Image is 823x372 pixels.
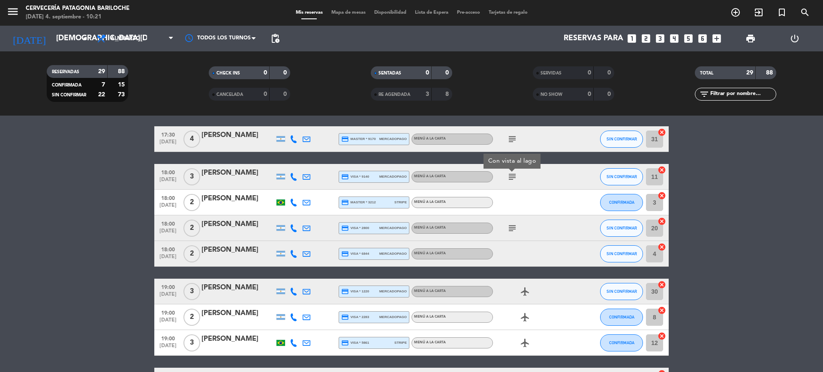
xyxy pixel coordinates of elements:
button: SIN CONFIRMAR [600,283,643,300]
i: power_settings_new [790,33,800,44]
span: 18:00 [157,193,179,202]
div: Cervecería Patagonia Bariloche [26,4,129,13]
strong: 88 [766,70,775,76]
span: [DATE] [157,343,179,353]
span: 2 [183,220,200,237]
span: [DATE] [157,292,179,301]
i: airplanemode_active [520,338,530,348]
i: looks_3 [655,33,666,44]
span: SIN CONFIRMAR [52,93,86,97]
span: SENTADAS [378,71,401,75]
span: visa * 2800 [341,224,369,232]
span: visa * 5861 [341,339,369,347]
div: [PERSON_NAME] [201,193,274,204]
i: credit_card [341,173,349,181]
strong: 29 [746,70,753,76]
span: Tarjetas de regalo [484,10,532,15]
span: 2 [183,194,200,211]
i: looks_6 [697,33,708,44]
span: MENÚ A LA CARTA [414,175,446,178]
i: exit_to_app [754,7,764,18]
span: 3 [183,168,200,185]
span: visa * 6844 [341,250,369,258]
span: 18:00 [157,167,179,177]
strong: 7 [102,82,105,88]
button: SIN CONFIRMAR [600,245,643,262]
div: [PERSON_NAME] [201,167,274,179]
span: Lista de Espera [411,10,453,15]
i: cancel [658,191,666,200]
i: [DATE] [6,29,52,48]
span: print [745,33,756,44]
input: Filtrar por nombre... [709,89,776,99]
div: [PERSON_NAME] [201,308,274,319]
span: Pre-acceso [453,10,484,15]
span: CONFIRMADA [609,315,634,319]
span: visa * 9140 [341,173,369,181]
span: 17:30 [157,129,179,139]
span: Mis reservas [291,10,327,15]
span: SIN CONFIRMAR [607,289,637,294]
button: SIN CONFIRMAR [600,220,643,237]
span: [DATE] [157,317,179,327]
div: Con vista al lago [488,157,536,166]
strong: 0 [283,91,288,97]
span: [DATE] [157,202,179,212]
strong: 22 [98,92,105,98]
span: master * 9170 [341,135,376,143]
span: SIN CONFIRMAR [607,226,637,230]
i: credit_card [341,199,349,206]
button: SIN CONFIRMAR [600,168,643,185]
i: looks_5 [683,33,694,44]
i: credit_card [341,313,349,321]
span: 3 [183,334,200,351]
span: RESERVADAS [52,70,79,74]
span: 19:00 [157,307,179,317]
span: MENÚ A LA CARTA [414,289,446,293]
i: airplanemode_active [520,312,530,322]
strong: 3 [426,91,429,97]
span: CANCELADA [216,92,243,97]
div: [PERSON_NAME] [201,333,274,345]
strong: 0 [426,70,429,76]
span: stripe [394,199,407,205]
span: MENÚ A LA CARTA [414,226,446,229]
strong: 88 [118,68,126,74]
i: cancel [658,243,666,251]
span: mercadopago [379,225,407,231]
i: looks_two [640,33,652,44]
span: SIN CONFIRMAR [607,174,637,179]
strong: 8 [445,91,451,97]
span: MENÚ A LA CARTA [414,137,446,140]
div: LOG OUT [772,26,817,51]
div: [PERSON_NAME] [201,219,274,230]
strong: 0 [588,70,591,76]
span: Disponibilidad [370,10,411,15]
strong: 0 [283,70,288,76]
i: credit_card [341,250,349,258]
i: add_box [711,33,722,44]
strong: 73 [118,92,126,98]
span: mercadopago [379,289,407,294]
i: subject [507,172,517,182]
span: pending_actions [270,33,280,44]
span: SERVIDAS [541,71,562,75]
button: menu [6,5,19,21]
i: looks_4 [669,33,680,44]
strong: 0 [264,70,267,76]
span: MENÚ A LA CARTA [414,341,446,344]
span: Reservas para [564,34,623,43]
div: [PERSON_NAME] [201,130,274,141]
span: [DATE] [157,139,179,149]
span: 19:00 [157,282,179,292]
strong: 0 [445,70,451,76]
i: cancel [658,332,666,340]
span: 2 [183,245,200,262]
span: 4 [183,131,200,148]
span: 19:00 [157,333,179,343]
span: MENÚ A LA CARTA [414,200,446,204]
span: stripe [394,340,407,345]
span: SIN CONFIRMAR [607,137,637,141]
i: cancel [658,217,666,226]
span: 3 [183,283,200,300]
